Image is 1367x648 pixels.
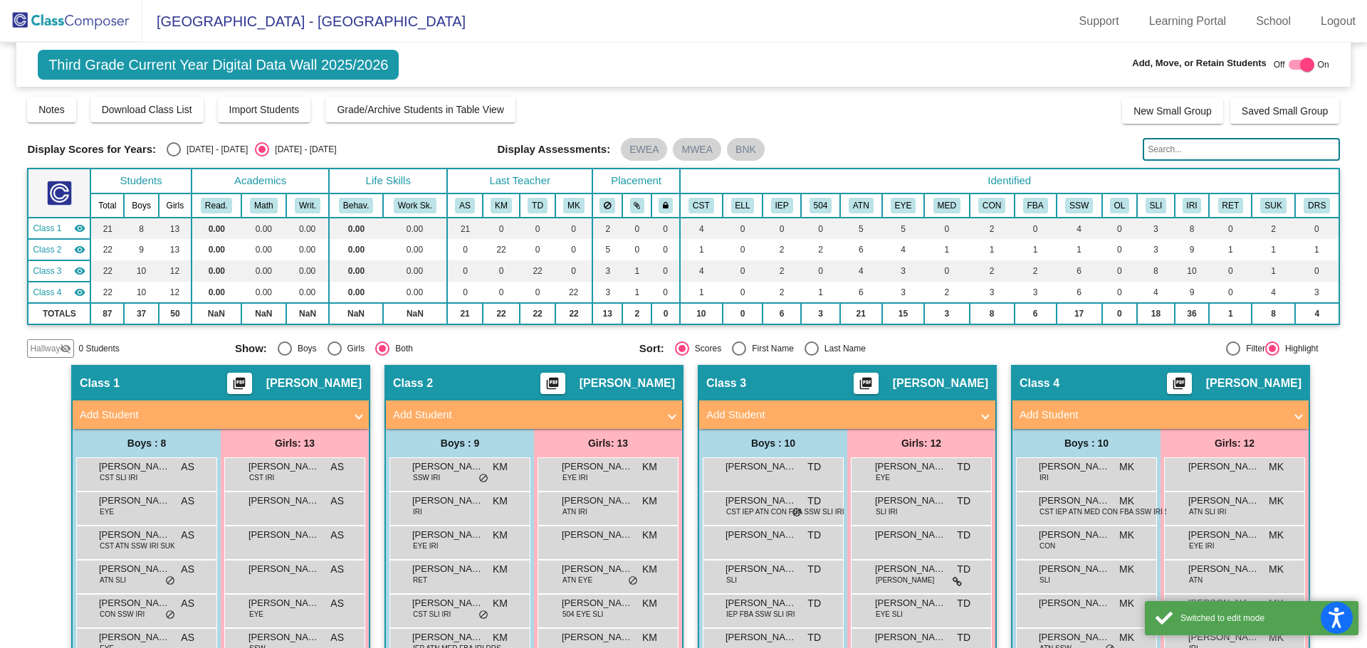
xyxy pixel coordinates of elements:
[221,429,369,457] div: Girls: 13
[142,10,466,33] span: [GEOGRAPHIC_DATA] - [GEOGRAPHIC_DATA]
[1242,105,1328,117] span: Saved Small Group
[622,193,651,218] th: Keep with students
[292,342,317,355] div: Boys
[555,303,592,324] td: 22
[337,104,504,115] span: Grade/Archive Students in Table View
[1133,105,1212,117] span: New Small Group
[1143,138,1339,161] input: Search...
[555,218,592,239] td: 0
[970,282,1015,303] td: 3
[159,282,192,303] td: 12
[159,218,192,239] td: 13
[763,282,801,303] td: 2
[1102,218,1138,239] td: 0
[520,193,555,218] th: Tina Delekta
[192,218,241,239] td: 0.00
[1137,239,1174,260] td: 3
[592,193,622,218] th: Keep away students
[810,198,832,213] button: 504
[924,303,969,324] td: 3
[286,239,329,260] td: 0.00
[38,50,399,80] span: Third Grade Current Year Digital Data Wall 2025/2026
[386,429,534,457] div: Boys : 9
[159,260,192,282] td: 12
[840,218,882,239] td: 5
[840,303,882,324] td: 21
[555,282,592,303] td: 22
[1102,303,1138,324] td: 0
[329,303,382,324] td: NaN
[847,429,995,457] div: Girls: 12
[73,400,369,429] mat-expansion-panel-header: Add Student
[394,198,436,213] button: Work Sk.
[295,198,320,213] button: Writ.
[840,239,882,260] td: 6
[801,239,840,260] td: 2
[1170,376,1188,396] mat-icon: picture_as_pdf
[386,400,682,429] mat-expansion-panel-header: Add Student
[1137,218,1174,239] td: 3
[555,239,592,260] td: 0
[1209,239,1252,260] td: 1
[80,407,345,423] mat-panel-title: Add Student
[924,193,969,218] th: Daily Medication
[329,239,382,260] td: 0.00
[102,104,192,115] span: Download Class List
[801,260,840,282] td: 0
[622,260,651,282] td: 1
[1065,198,1093,213] button: SSW
[383,303,448,324] td: NaN
[167,142,336,156] mat-radio-group: Select an option
[1057,218,1102,239] td: 4
[622,239,651,260] td: 0
[651,303,680,324] td: 0
[673,138,721,161] mat-chip: MWEA
[241,303,286,324] td: NaN
[33,265,61,277] span: Class 3
[325,97,515,122] button: Grade/Archive Students in Table View
[90,97,204,122] button: Download Class List
[159,239,192,260] td: 13
[229,104,300,115] span: Import Students
[706,407,971,423] mat-panel-title: Add Student
[882,282,925,303] td: 3
[74,244,85,255] mat-icon: visibility
[1057,303,1102,324] td: 17
[28,239,90,260] td: Katelyn McLeod - No Class Name
[498,143,611,156] span: Display Assessments:
[801,193,840,218] th: 504 Plan
[1209,260,1252,282] td: 0
[723,239,763,260] td: 0
[978,198,1005,213] button: CON
[447,169,592,193] th: Last Teacher
[639,341,1033,356] mat-radio-group: Select an option
[563,198,585,213] button: MK
[1020,376,1059,391] span: Class 4
[1295,282,1339,303] td: 3
[1102,239,1138,260] td: 0
[33,222,61,235] span: Class 1
[286,282,329,303] td: 0.00
[74,223,85,234] mat-icon: visibility
[339,198,373,213] button: Behav.
[723,260,763,282] td: 0
[124,193,159,218] th: Boys
[520,239,555,260] td: 0
[763,303,801,324] td: 6
[28,282,90,303] td: Marcia Killian - No Class Name
[555,193,592,218] th: Marcia Killian
[1015,260,1057,282] td: 2
[857,376,874,396] mat-icon: picture_as_pdf
[763,239,801,260] td: 2
[447,193,483,218] th: Abigail Szagesh
[90,239,124,260] td: 22
[1274,58,1285,71] span: Off
[528,198,548,213] button: TD
[1175,260,1210,282] td: 10
[286,303,329,324] td: NaN
[483,303,520,324] td: 22
[1102,282,1138,303] td: 0
[1175,218,1210,239] td: 8
[447,260,483,282] td: 0
[699,429,847,457] div: Boys : 10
